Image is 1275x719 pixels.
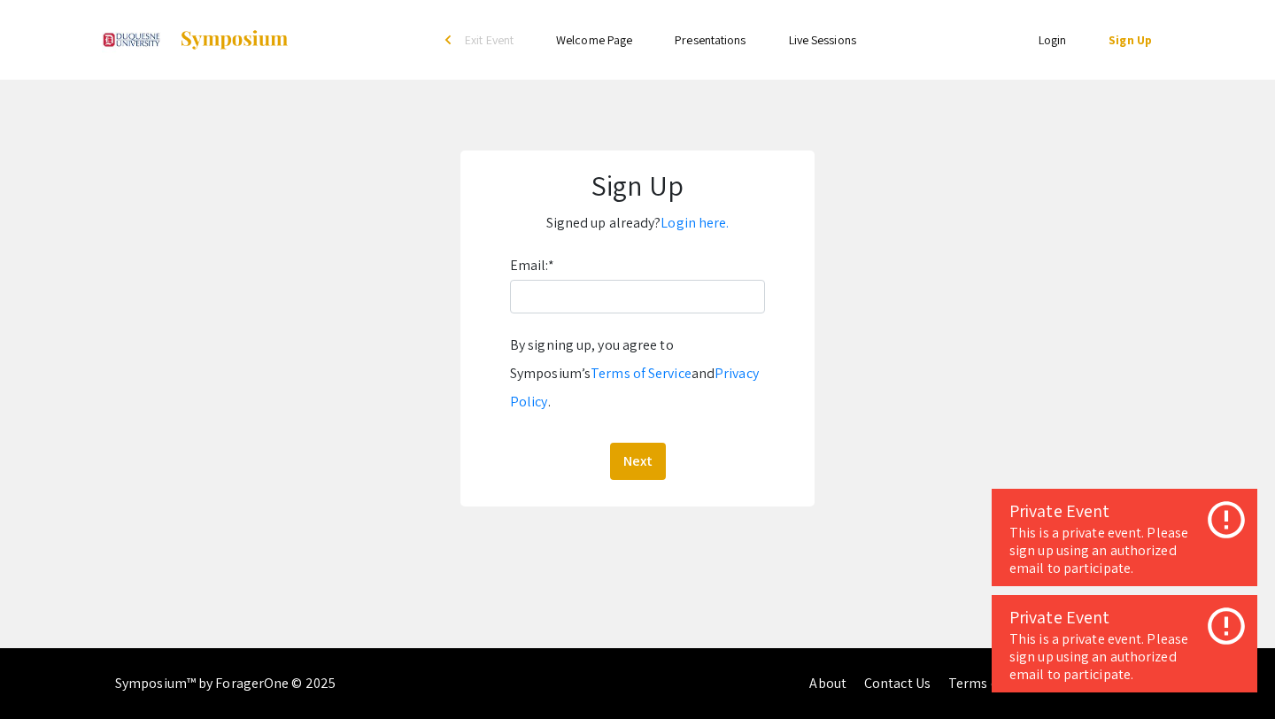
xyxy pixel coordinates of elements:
[661,213,729,232] a: Login here.
[948,674,1049,692] a: Terms of Service
[510,251,554,280] label: Email:
[465,32,514,48] span: Exit Event
[102,18,290,62] a: Graduate Research Symposium 2025
[478,209,797,237] p: Signed up already?
[1009,524,1240,577] div: This is a private event. Please sign up using an authorized email to participate.
[1109,32,1152,48] a: Sign Up
[1009,498,1240,524] div: Private Event
[445,35,456,45] div: arrow_back_ios
[864,674,931,692] a: Contact Us
[102,18,161,62] img: Graduate Research Symposium 2025
[115,648,336,719] div: Symposium™ by ForagerOne © 2025
[675,32,746,48] a: Presentations
[13,639,75,706] iframe: Chat
[591,364,692,383] a: Terms of Service
[610,443,666,480] button: Next
[556,32,632,48] a: Welcome Page
[179,29,290,50] img: Symposium by ForagerOne
[1009,630,1240,684] div: This is a private event. Please sign up using an authorized email to participate.
[510,331,765,416] div: By signing up, you agree to Symposium’s and .
[789,32,856,48] a: Live Sessions
[510,364,759,411] a: Privacy Policy
[1039,32,1067,48] a: Login
[809,674,846,692] a: About
[478,168,797,202] h1: Sign Up
[1009,604,1240,630] div: Private Event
